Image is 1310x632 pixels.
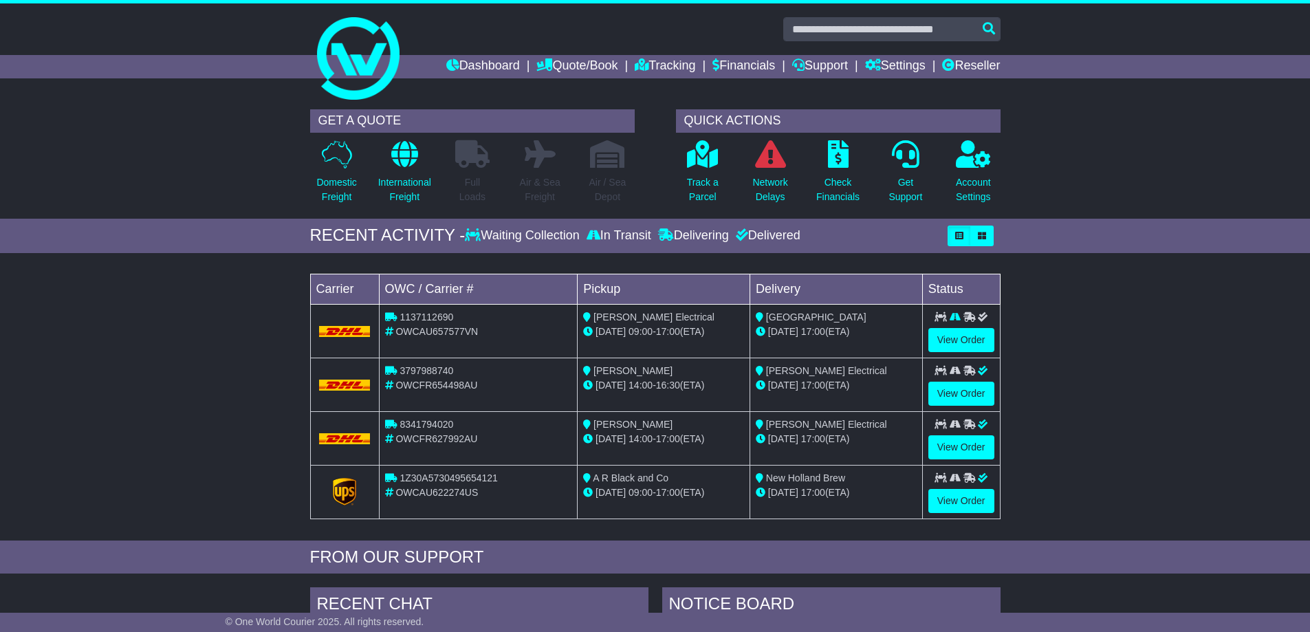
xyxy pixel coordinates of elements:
span: OWCAU622274US [395,487,478,498]
div: In Transit [583,228,655,243]
div: (ETA) [756,486,917,500]
span: 14:00 [629,380,653,391]
a: Tracking [635,55,695,78]
a: Support [792,55,848,78]
span: [PERSON_NAME] [593,365,673,376]
span: [DATE] [596,380,626,391]
a: Reseller [942,55,1000,78]
p: Check Financials [816,175,860,204]
span: 3797988740 [400,365,453,376]
td: Pickup [578,274,750,304]
td: Carrier [310,274,379,304]
td: Status [922,274,1000,304]
span: 17:00 [656,433,680,444]
img: DHL.png [319,326,371,337]
p: Track a Parcel [687,175,719,204]
span: [DATE] [768,433,798,444]
span: 09:00 [629,487,653,498]
span: [GEOGRAPHIC_DATA] [766,312,866,323]
div: Delivering [655,228,732,243]
span: 17:00 [656,487,680,498]
div: - (ETA) [583,486,744,500]
p: Full Loads [455,175,490,204]
span: 17:00 [801,380,825,391]
div: Waiting Collection [465,228,582,243]
a: View Order [928,328,994,352]
div: NOTICE BOARD [662,587,1001,624]
div: Delivered [732,228,800,243]
span: © One World Courier 2025. All rights reserved. [226,616,424,627]
a: Quote/Book [536,55,618,78]
p: Account Settings [956,175,991,204]
div: RECENT ACTIVITY - [310,226,466,246]
a: CheckFinancials [816,140,860,212]
td: OWC / Carrier # [379,274,578,304]
span: [DATE] [768,326,798,337]
a: Financials [712,55,775,78]
span: 14:00 [629,433,653,444]
div: QUICK ACTIONS [676,109,1001,133]
a: View Order [928,489,994,513]
a: View Order [928,435,994,459]
div: - (ETA) [583,432,744,446]
span: New Holland Brew [766,472,845,483]
span: [DATE] [768,380,798,391]
a: GetSupport [888,140,923,212]
p: Domestic Freight [316,175,356,204]
img: GetCarrierServiceLogo [333,478,356,505]
span: [PERSON_NAME] Electrical [766,365,887,376]
img: DHL.png [319,380,371,391]
div: RECENT CHAT [310,587,648,624]
a: Track aParcel [686,140,719,212]
div: - (ETA) [583,325,744,339]
span: OWCFR654498AU [395,380,477,391]
span: [PERSON_NAME] [593,419,673,430]
span: 16:30 [656,380,680,391]
a: Settings [865,55,926,78]
span: OWCAU657577VN [395,326,478,337]
span: 17:00 [801,326,825,337]
span: 17:00 [801,433,825,444]
span: [DATE] [768,487,798,498]
span: A R Black and Co [593,472,668,483]
span: [DATE] [596,433,626,444]
div: GET A QUOTE [310,109,635,133]
span: 1137112690 [400,312,453,323]
span: 1Z30A5730495654121 [400,472,497,483]
a: AccountSettings [955,140,992,212]
div: (ETA) [756,325,917,339]
a: DomesticFreight [316,140,357,212]
p: International Freight [378,175,431,204]
p: Network Delays [752,175,787,204]
p: Air & Sea Freight [520,175,560,204]
span: OWCFR627992AU [395,433,477,444]
a: InternationalFreight [378,140,432,212]
span: 17:00 [656,326,680,337]
a: Dashboard [446,55,520,78]
div: (ETA) [756,378,917,393]
p: Get Support [888,175,922,204]
span: [PERSON_NAME] Electrical [766,419,887,430]
a: NetworkDelays [752,140,788,212]
div: FROM OUR SUPPORT [310,547,1001,567]
div: - (ETA) [583,378,744,393]
p: Air / Sea Depot [589,175,626,204]
span: 09:00 [629,326,653,337]
span: 17:00 [801,487,825,498]
span: 8341794020 [400,419,453,430]
td: Delivery [750,274,922,304]
span: [DATE] [596,487,626,498]
a: View Order [928,382,994,406]
span: [DATE] [596,326,626,337]
span: [PERSON_NAME] Electrical [593,312,714,323]
img: DHL.png [319,433,371,444]
div: (ETA) [756,432,917,446]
